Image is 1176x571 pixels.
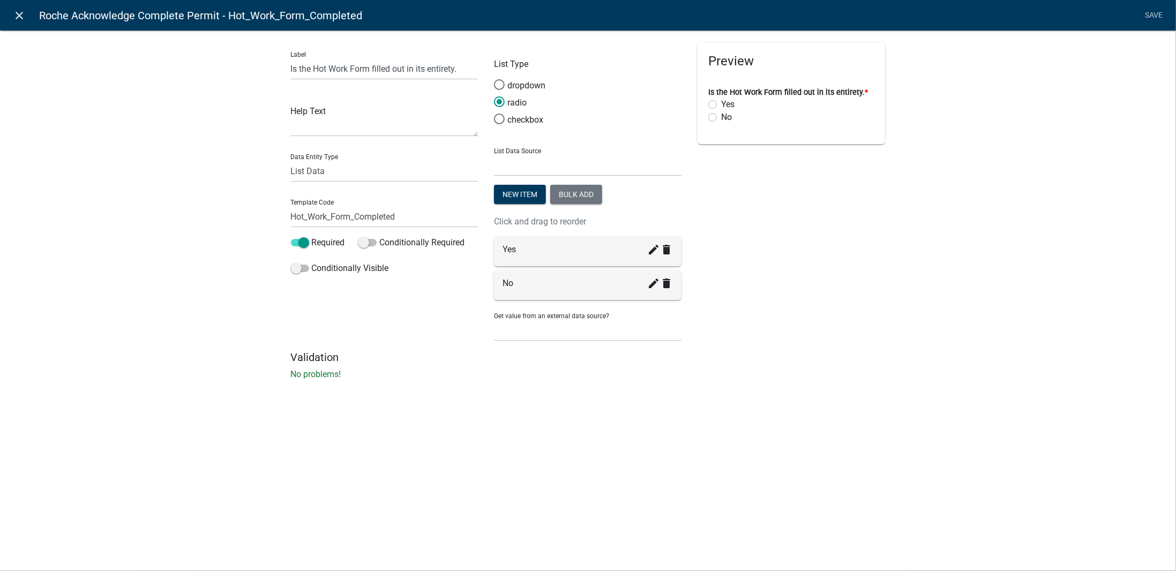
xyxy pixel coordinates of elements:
label: Required [291,236,345,249]
i: close [13,9,26,22]
i: create [647,243,660,256]
label: radio [494,96,527,109]
p: Click and drag to reorder [494,215,681,228]
button: New item [494,185,546,204]
label: dropdown [494,79,545,92]
span: Roche Acknowledge Complete Permit - Hot_Work_Form_Completed [39,5,362,26]
label: Is the Hot Work Form filled out in its entirety. [708,89,868,96]
label: No [721,111,732,124]
i: create [647,277,660,290]
label: Yes [721,98,735,111]
p: List Type [494,58,681,71]
a: Save [1141,5,1167,26]
label: Conditionally Visible [291,262,389,275]
i: delete [660,243,673,256]
button: Bulk add [550,185,602,204]
h5: Preview [708,54,874,69]
h5: Validation [291,351,886,364]
i: delete [660,277,673,290]
label: checkbox [494,114,543,126]
label: Conditionally Required [358,236,465,249]
p: No problems! [291,368,886,381]
div: Yes [503,243,673,256]
div: No [503,277,673,290]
